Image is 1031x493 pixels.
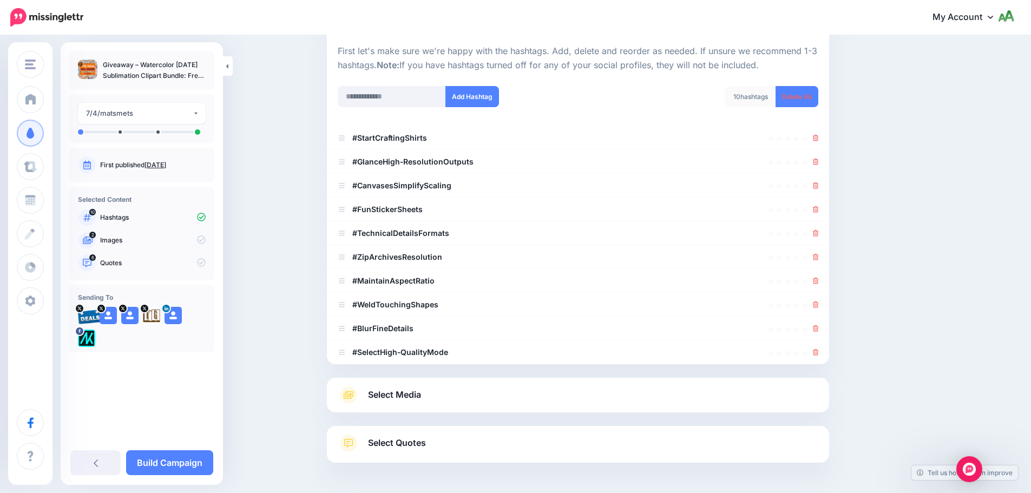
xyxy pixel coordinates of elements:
[100,160,206,170] p: First published
[78,330,95,347] img: 300371053_782866562685722_1733786435366177641_n-bsa128417.png
[368,436,426,450] span: Select Quotes
[100,307,117,324] img: user_default_image.png
[89,232,96,238] span: 2
[352,181,451,190] b: #CanvasesSimplifyScaling
[78,60,97,79] img: 6753cea8a625f48733176edabcefeb72_thumb.jpg
[368,387,421,402] span: Select Media
[733,93,740,101] span: 10
[78,293,206,301] h4: Sending To
[78,103,206,124] button: 7/4/matsmets
[352,276,435,285] b: #MaintainAspectRatio
[25,60,36,69] img: menu.png
[145,161,166,169] a: [DATE]
[338,435,818,463] a: Select Quotes
[156,130,160,134] li: A post will be sent on day 5
[78,129,83,135] li: A post will be sent on day 0
[377,60,399,70] b: Note:
[89,209,96,215] span: 10
[86,107,193,120] div: 7/4/matsmets
[89,254,96,261] span: 6
[911,465,1018,480] a: Tell us how we can improve
[352,133,427,142] b: #StartCraftingShirts
[100,213,206,222] p: Hashtags
[100,258,206,268] p: Quotes
[195,129,200,135] li: A post will be sent on day 7
[725,86,776,107] div: hashtags
[922,4,1015,31] a: My Account
[352,205,423,214] b: #FunStickerSheets
[338,44,818,73] p: First let's make sure we're happy with the hashtags. Add, delete and reorder as needed. If unsure...
[352,157,474,166] b: #GlanceHigh‑ResolutionOutputs
[119,130,122,134] li: A post will be sent on day 2
[352,252,442,261] b: #ZipArchivesResolution
[776,86,818,107] a: Delete All
[445,86,499,107] button: Add Hashtag
[352,300,438,309] b: #WeldTouchingShapes
[10,8,83,27] img: Missinglettr
[338,386,818,404] a: Select Media
[121,307,139,324] img: user_default_image.png
[143,307,160,324] img: agK0rCH6-27705.jpg
[165,307,182,324] img: user_default_image.png
[103,60,206,81] p: Giveaway – Watercolor [DATE] Sublimation Clipart Bundle: Free 64 Spooky High‑Res PNG Packs | Comm...
[78,195,206,203] h4: Selected Content
[352,228,449,238] b: #TechnicalDetailsFormats
[78,307,102,324] img: 95cf0fca748e57b5e67bba0a1d8b2b21-27699.png
[352,347,448,357] b: #SelectHigh‑QualityMode
[338,44,818,364] div: Select Hashtags
[956,456,982,482] div: Open Intercom Messenger
[352,324,413,333] b: #BlurFineDetails
[100,235,206,245] p: Images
